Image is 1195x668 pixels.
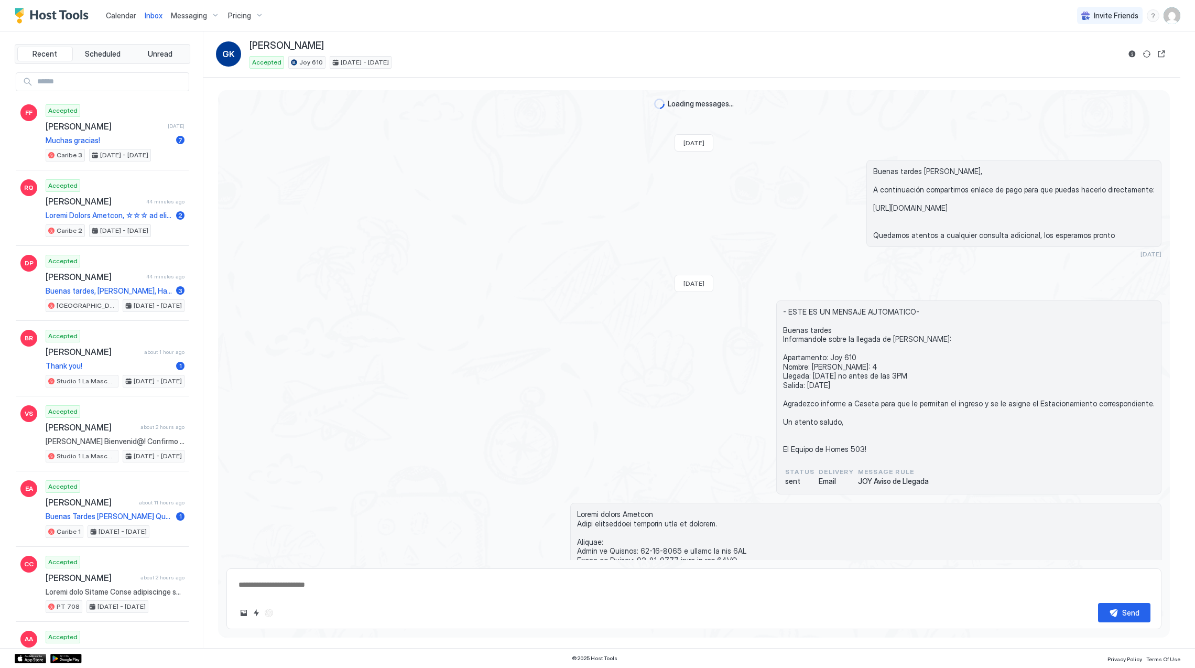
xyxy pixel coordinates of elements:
a: Terms Of Use [1146,653,1180,664]
span: [DATE] - [DATE] [97,602,146,611]
button: Scheduled [75,47,131,61]
div: menu [1147,9,1159,22]
span: Email [819,477,854,486]
span: Loremi Dolors Ametcon, ☆☆☆ ad eli se do eiusmod temp in ut laboreetd ma aliquaeni, admini ven☆☆☆ ... [46,211,172,220]
span: [PERSON_NAME] [46,121,164,132]
a: Google Play Store [50,654,82,663]
span: [DATE] - [DATE] [99,527,147,536]
span: Studio 1 La Mascota [57,376,116,386]
span: BR [25,333,33,343]
span: Accepted [48,632,78,642]
button: Recent [17,47,73,61]
span: - ESTE ES UN MENSAJE AUTOMATICO- Buenas tardes Informandole sobre la llegada de [PERSON_NAME]: Ap... [783,307,1155,454]
span: about 2 hours ago [140,424,184,430]
div: tab-group [15,44,190,64]
a: Privacy Policy [1107,653,1142,664]
span: CC [24,559,34,569]
span: 2 [178,211,182,219]
div: loading [654,99,665,109]
span: Terms Of Use [1146,656,1180,662]
span: Inbox [145,11,162,20]
span: Accepted [48,106,78,115]
span: [DATE] - [DATE] [100,150,148,160]
span: Caribe 2 [57,226,82,235]
span: 1 [179,512,182,520]
span: Delivery [819,467,854,477]
span: © 2025 Host Tools [572,655,617,662]
span: 44 minutes ago [146,198,184,205]
span: Messaging [171,11,207,20]
span: [PERSON_NAME] [249,40,324,52]
a: Inbox [145,10,162,21]
span: status [785,467,814,477]
span: sent [785,477,814,486]
span: Accepted [48,482,78,491]
span: [DATE] [168,123,184,130]
span: 7 [178,136,182,144]
span: [PERSON_NAME] [46,497,135,508]
span: DP [25,258,34,268]
button: Reservation information [1126,48,1138,60]
span: GK [222,48,235,60]
span: [PERSON_NAME] [46,648,136,658]
span: Message Rule [858,467,929,477]
span: [DATE] - [DATE] [341,58,389,67]
div: User profile [1164,7,1180,24]
a: Host Tools Logo [15,8,93,24]
span: Calendar [106,11,136,20]
span: 44 minutes ago [146,273,184,280]
span: VS [25,409,33,418]
span: 1 [179,362,182,370]
span: Privacy Policy [1107,656,1142,662]
span: Accepted [252,58,281,67]
span: Pricing [228,11,251,20]
span: [DATE] - [DATE] [134,301,182,310]
span: Studio 1 La Mascota [57,451,116,461]
span: Accepted [48,181,78,190]
span: Loremi dolo Sitame Conse adipiscinge sedd ei Tempo-in ut Laboreet Dolor. Magnaal: Enima mi Veniam... [46,587,184,597]
span: about 11 hours ago [139,499,184,506]
a: App Store [15,654,46,663]
span: Accepted [48,331,78,341]
span: Scheduled [85,49,121,59]
span: [GEOGRAPHIC_DATA][PERSON_NAME] A/C Wifi - New [57,301,116,310]
span: Buenas Tardes [PERSON_NAME] Queremos compartirte información para ordenar comida a domicilio y la... [46,512,172,521]
span: about 2 hours ago [140,574,184,581]
span: Loading messages... [668,99,734,109]
span: 3 [178,287,182,295]
button: Unread [132,47,188,61]
span: Caribe 1 [57,527,81,536]
span: Invite Friends [1094,11,1138,20]
span: Muchas gracias! [46,136,172,145]
span: Accepted [48,557,78,567]
span: Caribe 3 [57,150,82,160]
div: Send [1122,607,1139,618]
span: Recent [32,49,57,59]
span: Buenas tardes [PERSON_NAME], A continuación compartimos enlace de pago para que puedas hacerlo di... [873,167,1155,240]
span: [PERSON_NAME] [46,422,136,433]
span: JOY Aviso de Llegada [858,477,929,486]
button: Upload image [237,607,250,619]
span: Accepted [48,407,78,416]
span: [DATE] [1140,250,1161,258]
span: PT 708 [57,602,80,611]
span: [PERSON_NAME] Bienvenid@! Confirmo su reservación desde [GEOGRAPHIC_DATA][DATE] hasta [GEOGRAPHIC... [46,437,184,446]
span: FF [25,108,32,117]
span: EA [25,484,33,493]
span: RQ [24,183,34,192]
span: about 1 hour ago [144,349,184,355]
button: Sync reservation [1140,48,1153,60]
span: Buenas tardes, [PERSON_NAME], Ha sido un placer tenerte como huésped. Esperamos que hayas disfrut... [46,286,172,296]
span: [PERSON_NAME] [46,573,136,583]
button: Quick reply [250,607,263,619]
input: Input Field [33,73,189,91]
span: [PERSON_NAME] [46,272,142,282]
span: [DATE] - [DATE] [134,451,182,461]
span: [DATE] - [DATE] [134,376,182,386]
span: [PERSON_NAME] [46,196,142,207]
button: Open reservation [1155,48,1168,60]
a: Calendar [106,10,136,21]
